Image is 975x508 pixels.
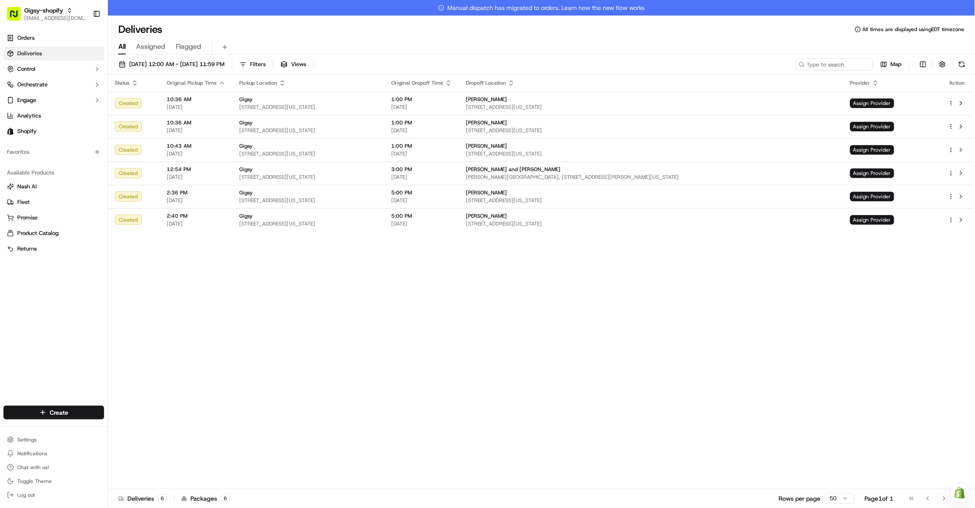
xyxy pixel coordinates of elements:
[22,55,155,64] input: Got a question? Start typing here...
[239,104,377,111] span: [STREET_ADDRESS][US_STATE]
[466,150,836,157] span: [STREET_ADDRESS][US_STATE]
[9,125,22,139] img: Sarah Lucier
[865,494,894,503] div: Page 1 of 1
[239,150,377,157] span: [STREET_ADDRESS][US_STATE]
[7,128,14,135] img: Shopify logo
[391,213,452,219] span: 5:00 PM
[72,133,75,140] span: •
[466,174,836,181] span: [PERSON_NAME][GEOGRAPHIC_DATA], [STREET_ADDRESS][PERSON_NAME][US_STATE]
[391,220,452,227] span: [DATE]
[17,245,37,253] span: Returns
[24,15,86,22] span: [EMAIL_ADDRESS][DOMAIN_NAME]
[956,58,968,70] button: Refresh
[466,127,836,134] span: [STREET_ADDRESS][US_STATE]
[118,41,126,52] span: All
[115,79,130,86] span: Status
[115,58,228,70] button: [DATE] 12:00 AM - [DATE] 11:59 PM
[147,85,157,95] button: Start new chat
[948,79,966,86] div: Action
[17,229,59,237] span: Product Catalog
[239,96,253,103] span: Gigsy
[158,495,167,502] div: 6
[17,492,35,498] span: Log out
[17,183,37,190] span: Nash AI
[3,166,104,180] div: Available Products
[850,98,894,108] span: Assign Provider
[17,214,38,222] span: Promise
[391,166,452,173] span: 3:00 PM
[17,50,42,57] span: Deliveries
[391,150,452,157] span: [DATE]
[3,62,104,76] button: Control
[167,174,225,181] span: [DATE]
[391,174,452,181] span: [DATE]
[3,434,104,446] button: Settings
[3,124,104,138] a: Shopify
[239,127,377,134] span: [STREET_ADDRESS][US_STATE]
[167,213,225,219] span: 2:40 PM
[3,475,104,487] button: Toggle Theme
[167,96,225,103] span: 10:36 AM
[181,494,230,503] div: Packages
[129,60,225,68] span: [DATE] 12:00 AM - [DATE] 11:59 PM
[850,215,894,225] span: Assign Provider
[3,78,104,92] button: Orchestrate
[17,478,52,485] span: Toggle Theme
[73,170,80,177] div: 💻
[3,226,104,240] button: Product Catalog
[17,112,41,120] span: Analytics
[391,119,452,126] span: 1:00 PM
[466,197,836,204] span: [STREET_ADDRESS][US_STATE]
[17,65,35,73] span: Control
[167,189,225,196] span: 2:36 PM
[9,8,26,25] img: Nash
[3,448,104,460] button: Notifications
[17,464,49,471] span: Chat with us!
[221,495,230,502] div: 6
[3,47,104,60] a: Deliveries
[391,197,452,204] span: [DATE]
[3,109,104,123] a: Analytics
[236,58,269,70] button: Filters
[167,127,225,134] span: [DATE]
[466,104,836,111] span: [STREET_ADDRESS][US_STATE]
[82,169,139,178] span: API Documentation
[239,119,253,126] span: Gigsy
[239,197,377,204] span: [STREET_ADDRESS][US_STATE]
[17,127,37,135] span: Shopify
[17,436,37,443] span: Settings
[850,145,894,155] span: Assign Provider
[466,166,560,173] span: [PERSON_NAME] and [PERSON_NAME]
[118,494,167,503] div: Deliveries
[3,3,89,24] button: Gigsy-shopify[EMAIL_ADDRESS][DOMAIN_NAME]
[466,220,836,227] span: [STREET_ADDRESS][US_STATE]
[391,127,452,134] span: [DATE]
[17,34,35,42] span: Orders
[3,489,104,501] button: Log out
[118,22,162,36] h1: Deliveries
[70,166,142,181] a: 💻API Documentation
[24,6,63,15] button: Gigsy-shopify
[850,192,894,201] span: Assign Provider
[3,242,104,256] button: Returns
[7,214,101,222] a: Promise
[239,166,253,173] span: Gigsy
[167,143,225,149] span: 10:43 AM
[167,79,217,86] span: Original Pickup Time
[466,79,506,86] span: Dropoff Location
[239,213,253,219] span: Gigsy
[9,170,16,177] div: 📗
[17,81,47,89] span: Orchestrate
[176,41,201,52] span: Flagged
[3,211,104,225] button: Promise
[17,169,66,178] span: Knowledge Base
[17,198,30,206] span: Fleet
[391,79,443,86] span: Original Dropoff Time
[167,119,225,126] span: 10:36 AM
[3,195,104,209] button: Fleet
[3,31,104,45] a: Orders
[50,408,68,417] span: Create
[391,143,452,149] span: 1:00 PM
[795,58,873,70] input: Type to search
